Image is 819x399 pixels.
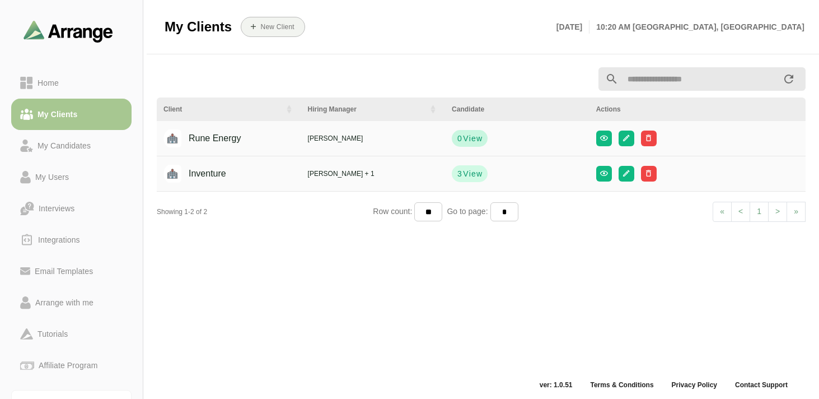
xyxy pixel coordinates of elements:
span: View [462,168,483,179]
a: My Users [11,161,132,193]
button: 0View [452,130,488,147]
button: New Client [241,17,305,37]
div: [PERSON_NAME] [308,133,439,143]
b: New Client [260,23,294,31]
div: Actions [596,104,799,114]
div: Arrange with me [31,296,98,309]
a: My Clients [11,99,132,130]
div: Inventure [171,163,226,184]
a: Tutorials [11,318,132,350]
div: Affiliate Program [34,359,102,372]
span: Go to page: [442,207,490,216]
div: Client [163,104,278,114]
img: arrangeai-name-small-logo.4d2b8aee.svg [24,20,113,42]
p: [DATE] [556,20,589,34]
img: placeholder logo [163,129,181,147]
strong: 0 [457,133,462,144]
a: Terms & Conditions [581,381,662,389]
div: My Clients [33,108,82,121]
div: Email Templates [30,265,97,278]
a: Interviews [11,193,132,224]
a: Arrange with me [11,287,132,318]
p: 10:20 AM [GEOGRAPHIC_DATA], [GEOGRAPHIC_DATA] [589,20,804,34]
div: Candidate [452,104,583,114]
a: Integrations [11,224,132,256]
span: ver: 1.0.51 [531,381,582,389]
a: Privacy Policy [663,381,726,389]
a: My Candidates [11,130,132,161]
a: Affiliate Program [11,350,132,381]
div: Home [33,76,63,90]
span: View [462,133,483,144]
div: Rune Energy [171,128,241,149]
div: Integrations [34,233,85,247]
div: Interviews [34,202,79,215]
div: [PERSON_NAME] + 1 [308,169,439,179]
button: 3View [452,165,488,182]
a: Home [11,67,132,99]
div: My Users [31,170,73,184]
div: Showing 1-2 of 2 [157,207,373,217]
a: Contact Support [726,381,797,389]
div: Tutorials [33,327,72,341]
strong: 3 [457,168,462,179]
img: placeholder logo [163,165,181,183]
div: My Candidates [33,139,95,152]
span: My Clients [165,18,232,35]
i: appended action [782,72,795,86]
div: Hiring Manager [308,104,422,114]
span: Row count: [373,207,414,216]
a: Email Templates [11,256,132,287]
